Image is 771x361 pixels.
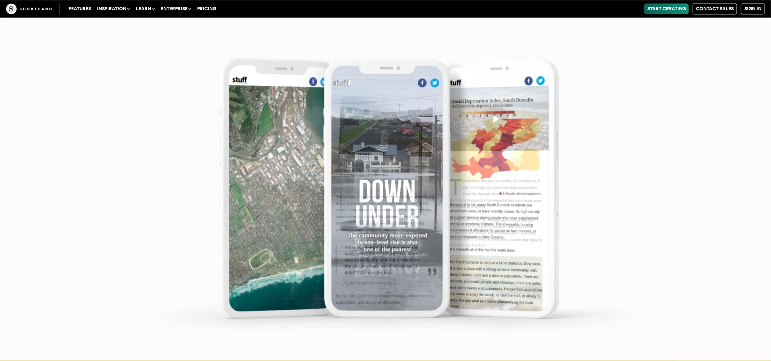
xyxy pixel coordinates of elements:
img: The Craft [6,3,52,14]
a: Sign in [741,3,765,14]
a: Features [65,3,94,14]
a: Pricing [194,3,219,14]
button: Inspiration [94,3,133,14]
button: Enterprise [158,3,194,14]
button: Learn [133,3,158,14]
a: Start Creating [644,3,689,14]
a: Contact Sales [693,3,737,14]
